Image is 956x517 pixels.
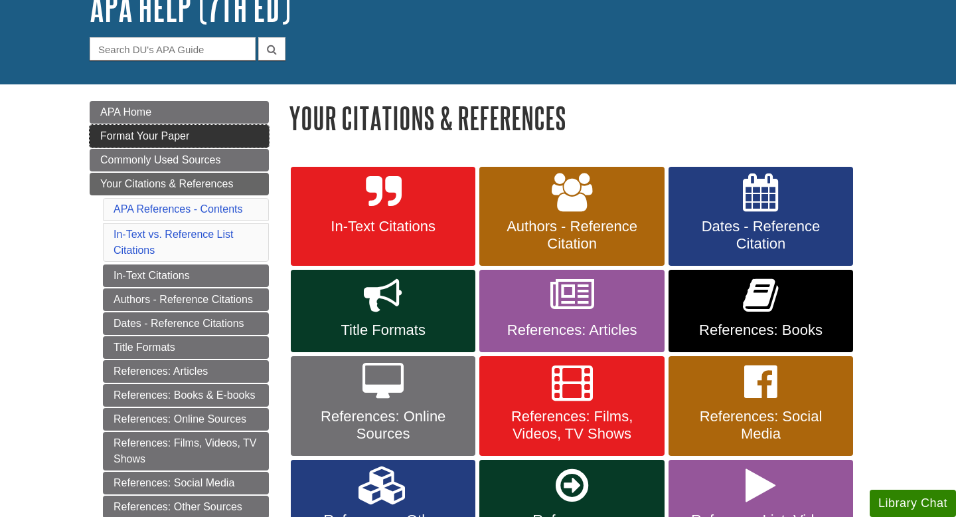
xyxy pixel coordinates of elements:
span: References: Social Media [678,408,843,443]
input: Search DU's APA Guide [90,37,256,60]
span: References: Books [678,322,843,339]
h1: Your Citations & References [289,101,866,135]
span: Title Formats [301,322,465,339]
a: References: Social Media [103,472,269,494]
a: APA References - Contents [114,203,242,215]
a: Dates - Reference Citation [669,167,853,266]
span: References: Online Sources [301,408,465,443]
a: References: Articles [479,270,664,352]
a: Commonly Used Sources [90,149,269,171]
span: APA Home [100,106,151,118]
span: Your Citations & References [100,178,233,189]
a: References: Online Sources [103,408,269,431]
a: APA Home [90,101,269,124]
span: In-Text Citations [301,218,465,235]
a: References: Films, Videos, TV Shows [103,432,269,470]
span: Dates - Reference Citation [678,218,843,253]
a: Your Citations & References [90,173,269,195]
span: References: Articles [489,322,654,339]
a: Title Formats [291,270,475,352]
a: References: Online Sources [291,356,475,456]
a: Title Formats [103,336,269,359]
span: Commonly Used Sources [100,154,220,165]
a: Authors - Reference Citations [103,288,269,311]
a: Dates - Reference Citations [103,312,269,335]
a: Format Your Paper [90,125,269,148]
span: References: Films, Videos, TV Shows [489,408,654,443]
span: Authors - Reference Citation [489,218,654,253]
a: References: Articles [103,360,269,383]
a: In-Text Citations [103,264,269,287]
a: References: Social Media [669,356,853,456]
a: References: Films, Videos, TV Shows [479,356,664,456]
a: References: Books & E-books [103,384,269,407]
a: In-Text vs. Reference List Citations [114,229,234,256]
button: Library Chat [870,490,956,517]
a: Authors - Reference Citation [479,167,664,266]
span: Format Your Paper [100,130,189,142]
a: References: Books [669,270,853,352]
a: In-Text Citations [291,167,475,266]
